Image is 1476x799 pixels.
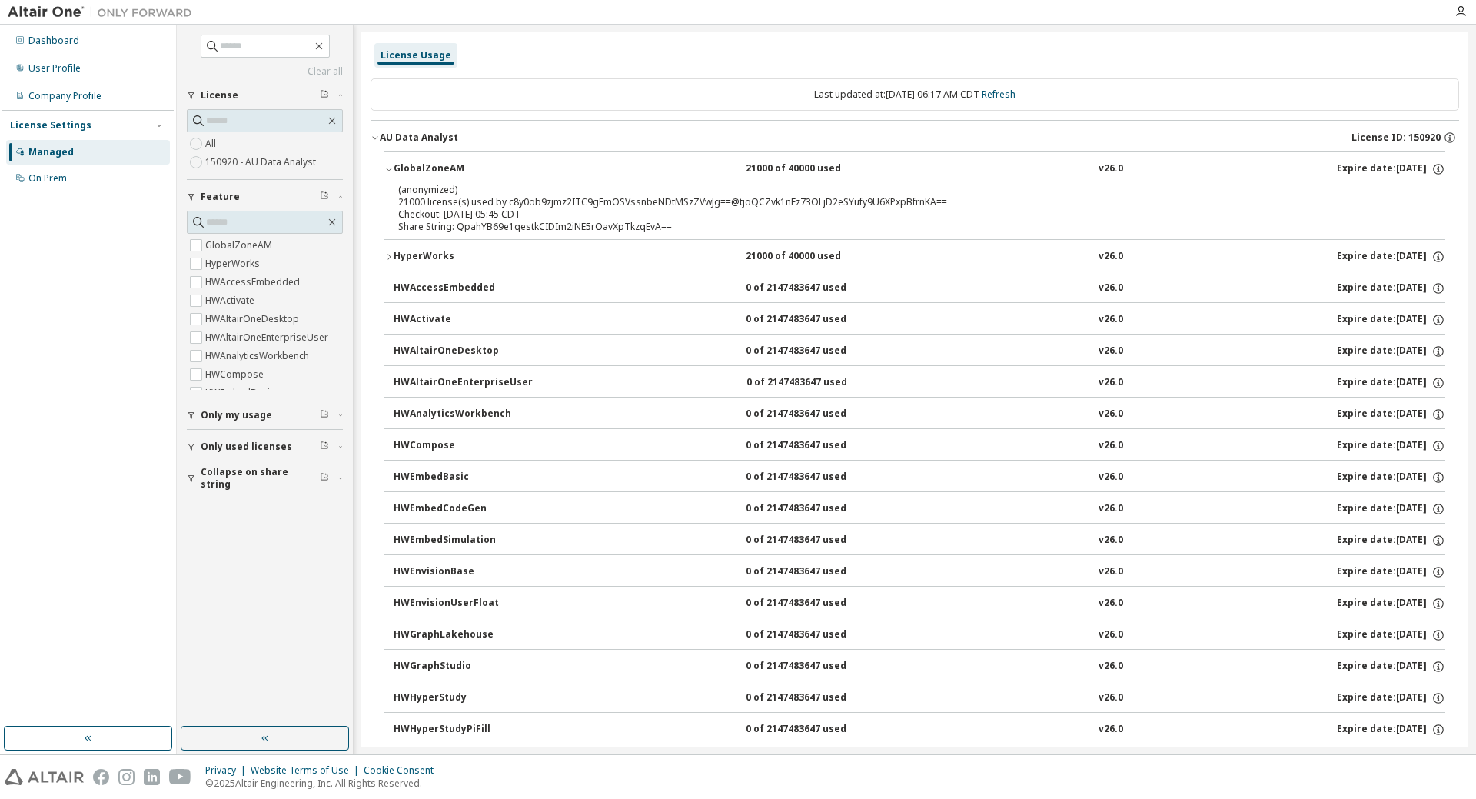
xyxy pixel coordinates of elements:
[394,587,1445,621] button: HWEnvisionUserFloat0 of 2147483647 usedv26.0Expire date:[DATE]
[746,345,884,358] div: 0 of 2147483647 used
[28,35,79,47] div: Dashboard
[187,78,343,112] button: License
[1337,376,1445,390] div: Expire date: [DATE]
[394,555,1445,589] button: HWEnvisionBase0 of 2147483647 usedv26.0Expire date:[DATE]
[205,347,312,365] label: HWAnalyticsWorkbench
[187,430,343,464] button: Only used licenses
[1099,565,1123,579] div: v26.0
[394,162,532,176] div: GlobalZoneAM
[394,376,533,390] div: HWAltairOneEnterpriseUser
[1337,660,1445,674] div: Expire date: [DATE]
[118,769,135,785] img: instagram.svg
[746,628,884,642] div: 0 of 2147483647 used
[205,135,219,153] label: All
[1337,534,1445,548] div: Expire date: [DATE]
[187,180,343,214] button: Feature
[1337,691,1445,705] div: Expire date: [DATE]
[746,534,884,548] div: 0 of 2147483647 used
[251,764,364,777] div: Website Terms of Use
[381,49,451,62] div: License Usage
[394,429,1445,463] button: HWCompose0 of 2147483647 usedv26.0Expire date:[DATE]
[201,466,320,491] span: Collapse on share string
[28,90,101,102] div: Company Profile
[201,191,240,203] span: Feature
[28,62,81,75] div: User Profile
[394,565,532,579] div: HWEnvisionBase
[1337,439,1445,453] div: Expire date: [DATE]
[394,461,1445,494] button: HWEmbedBasic0 of 2147483647 usedv26.0Expire date:[DATE]
[320,89,329,102] span: Clear filter
[394,650,1445,684] button: HWGraphStudio0 of 2147483647 usedv26.0Expire date:[DATE]
[1099,534,1123,548] div: v26.0
[746,471,884,484] div: 0 of 2147483647 used
[398,183,1395,208] div: 21000 license(s) used by c8y0ob9zjmz2ITC9gEmOSVssnbeNDtMSzZVwJg==@tjoQCZvk1nFz73OLjD2eSYufy9U6XPx...
[746,250,884,264] div: 21000 of 40000 used
[746,439,884,453] div: 0 of 2147483647 used
[1337,162,1445,176] div: Expire date: [DATE]
[394,408,532,421] div: HWAnalyticsWorkbench
[28,146,74,158] div: Managed
[394,502,532,516] div: HWEmbedCodeGen
[1099,597,1123,611] div: v26.0
[201,441,292,453] span: Only used licenses
[205,328,331,347] label: HWAltairOneEnterpriseUser
[10,119,91,132] div: License Settings
[746,376,885,390] div: 0 of 2147483647 used
[1099,345,1123,358] div: v26.0
[746,162,884,176] div: 21000 of 40000 used
[746,597,884,611] div: 0 of 2147483647 used
[205,291,258,310] label: HWActivate
[1099,250,1123,264] div: v26.0
[187,65,343,78] a: Clear all
[205,777,443,790] p: © 2025 Altair Engineering, Inc. All Rights Reserved.
[1099,471,1123,484] div: v26.0
[394,271,1445,305] button: HWAccessEmbedded0 of 2147483647 usedv26.0Expire date:[DATE]
[364,764,443,777] div: Cookie Consent
[384,240,1445,274] button: HyperWorks21000 of 40000 usedv26.0Expire date:[DATE]
[746,660,884,674] div: 0 of 2147483647 used
[746,502,884,516] div: 0 of 2147483647 used
[205,273,303,291] label: HWAccessEmbedded
[187,398,343,432] button: Only my usage
[8,5,200,20] img: Altair One
[1099,628,1123,642] div: v26.0
[201,409,272,421] span: Only my usage
[205,310,302,328] label: HWAltairOneDesktop
[394,335,1445,368] button: HWAltairOneDesktop0 of 2147483647 usedv26.0Expire date:[DATE]
[1337,723,1445,737] div: Expire date: [DATE]
[746,691,884,705] div: 0 of 2147483647 used
[394,534,532,548] div: HWEmbedSimulation
[746,723,884,737] div: 0 of 2147483647 used
[394,628,532,642] div: HWGraphLakehouse
[394,618,1445,652] button: HWGraphLakehouse0 of 2147483647 usedv26.0Expire date:[DATE]
[1337,471,1445,484] div: Expire date: [DATE]
[746,408,884,421] div: 0 of 2147483647 used
[394,492,1445,526] button: HWEmbedCodeGen0 of 2147483647 usedv26.0Expire date:[DATE]
[398,183,1395,196] p: (anonymized)
[205,764,251,777] div: Privacy
[394,723,532,737] div: HWHyperStudyPiFill
[1337,345,1445,358] div: Expire date: [DATE]
[394,713,1445,747] button: HWHyperStudyPiFill0 of 2147483647 usedv26.0Expire date:[DATE]
[746,565,884,579] div: 0 of 2147483647 used
[28,172,67,185] div: On Prem
[93,769,109,785] img: facebook.svg
[1099,376,1123,390] div: v26.0
[1337,597,1445,611] div: Expire date: [DATE]
[394,471,532,484] div: HWEmbedBasic
[394,660,532,674] div: HWGraphStudio
[398,221,1395,233] div: Share String: QpahYB69e1qestkCIDIm2iNE5rOavXpTkzqEvA==
[205,365,267,384] label: HWCompose
[398,208,1395,221] div: Checkout: [DATE] 05:45 CDT
[205,236,275,255] label: GlobalZoneAM
[320,472,329,484] span: Clear filter
[394,681,1445,715] button: HWHyperStudy0 of 2147483647 usedv26.0Expire date:[DATE]
[394,366,1445,400] button: HWAltairOneEnterpriseUser0 of 2147483647 usedv26.0Expire date:[DATE]
[746,313,884,327] div: 0 of 2147483647 used
[1099,723,1123,737] div: v26.0
[1337,628,1445,642] div: Expire date: [DATE]
[1099,281,1123,295] div: v26.0
[205,153,319,171] label: 150920 - AU Data Analyst
[371,121,1459,155] button: AU Data AnalystLicense ID: 150920
[1099,313,1123,327] div: v26.0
